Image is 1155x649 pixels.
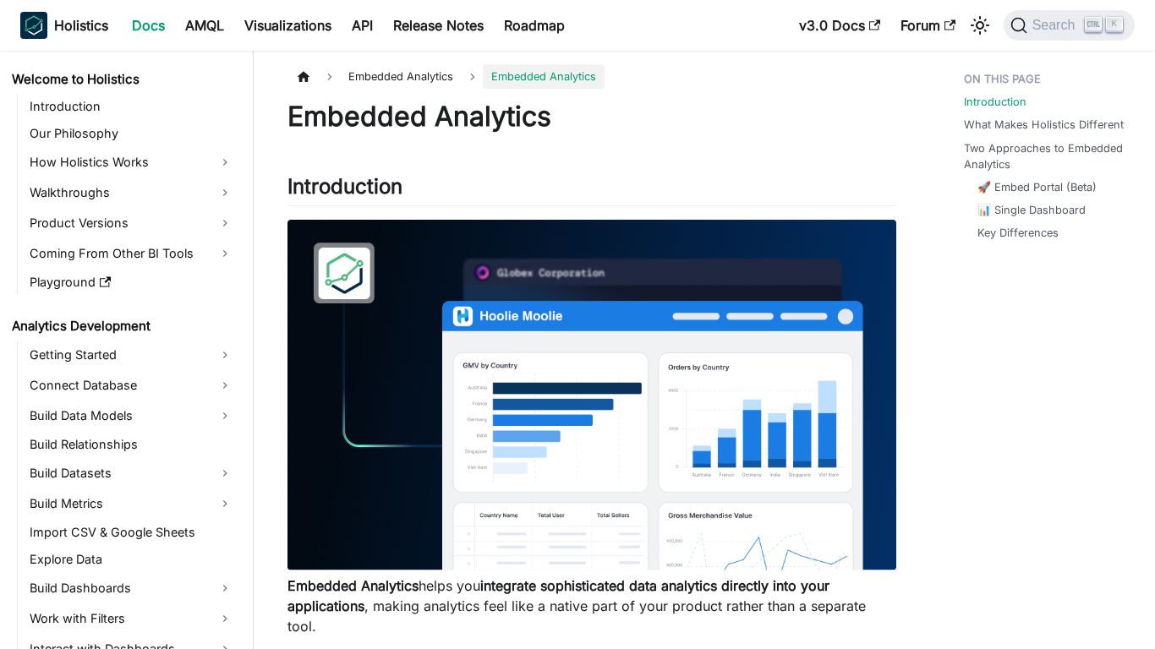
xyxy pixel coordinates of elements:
[1106,17,1123,32] kbd: K
[25,122,238,145] a: Our Philosophy
[25,605,238,632] a: Work with Filters
[25,210,238,237] a: Product Versions
[25,240,238,267] a: Coming From Other BI Tools
[25,95,238,118] a: Introduction
[25,270,238,294] a: Playground
[25,402,238,429] a: Build Data Models
[25,149,238,176] a: How Holistics Works
[287,220,896,570] img: Embedded Dashboard
[287,577,419,594] strong: Embedded Analytics
[342,12,383,39] a: API
[340,64,462,89] span: Embedded Analytics
[20,12,108,39] a: HolisticsHolistics
[977,202,1086,218] a: 📊 Single Dashboard
[25,372,238,399] a: Connect Database
[483,64,605,89] span: Embedded Analytics
[287,577,829,614] strong: integrate sophisticated data analytics directly into your applications
[20,12,47,39] img: Holistics
[287,64,320,89] a: Home page
[54,15,108,35] b: Holistics
[977,225,1059,241] a: Key Differences
[1004,10,1135,41] button: Search (Ctrl+K)
[977,179,1097,195] a: 🚀 Embed Portal (Beta)
[25,521,238,544] a: Import CSV & Google Sheets
[789,12,890,39] a: v3.0 Docs
[494,12,575,39] a: Roadmap
[7,68,238,91] a: Welcome to Holistics
[25,575,238,602] a: Build Dashboards
[25,460,238,487] a: Build Datasets
[287,174,896,206] h2: Introduction
[175,12,234,39] a: AMQL
[25,341,238,368] a: Getting Started
[25,179,238,206] a: Walkthroughs
[25,433,238,456] a: Build Relationships
[964,140,1129,172] a: Two Approaches to Embedded Analytics
[890,12,966,39] a: Forum
[966,12,994,39] button: Switch between dark and light mode (currently light mode)
[964,117,1124,133] a: What Makes Holistics Different
[7,314,238,338] a: Analytics Development
[383,12,494,39] a: Release Notes
[287,64,896,89] nav: Breadcrumbs
[287,100,896,134] h1: Embedded Analytics
[1027,18,1086,33] span: Search
[234,12,342,39] a: Visualizations
[287,575,896,636] p: helps you , making analytics feel like a native part of your product rather than a separate tool.
[25,490,238,517] a: Build Metrics
[122,12,175,39] a: Docs
[964,94,1026,110] a: Introduction
[25,548,238,571] a: Explore Data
